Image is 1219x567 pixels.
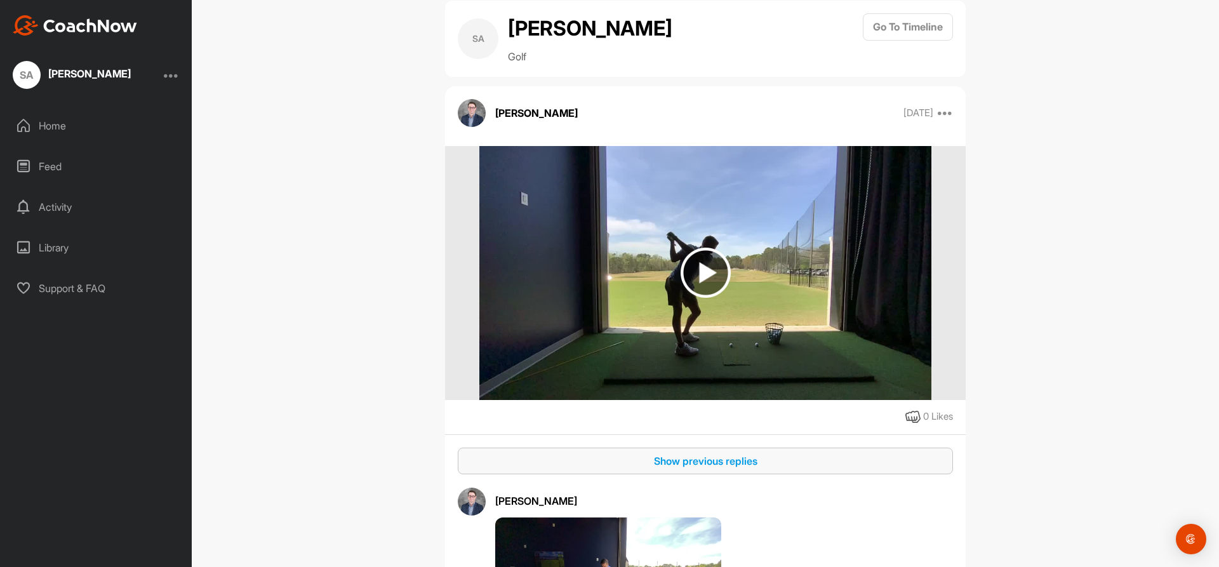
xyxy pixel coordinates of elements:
[1176,524,1206,554] div: Open Intercom Messenger
[7,110,186,142] div: Home
[458,448,953,475] button: Show previous replies
[495,105,578,121] p: [PERSON_NAME]
[863,13,953,41] button: Go To Timeline
[681,248,731,298] img: play
[495,493,953,509] div: [PERSON_NAME]
[7,272,186,304] div: Support & FAQ
[508,13,672,44] h2: [PERSON_NAME]
[903,107,933,119] p: [DATE]
[13,15,137,36] img: CoachNow
[458,18,498,59] div: SA
[508,49,672,64] p: Golf
[479,146,931,400] img: media
[7,150,186,182] div: Feed
[468,453,943,469] div: Show previous replies
[7,232,186,263] div: Library
[863,13,953,64] a: Go To Timeline
[458,488,486,516] img: avatar
[458,99,486,127] img: avatar
[923,410,953,424] div: 0 Likes
[13,61,41,89] div: SA
[48,69,131,79] div: [PERSON_NAME]
[7,191,186,223] div: Activity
